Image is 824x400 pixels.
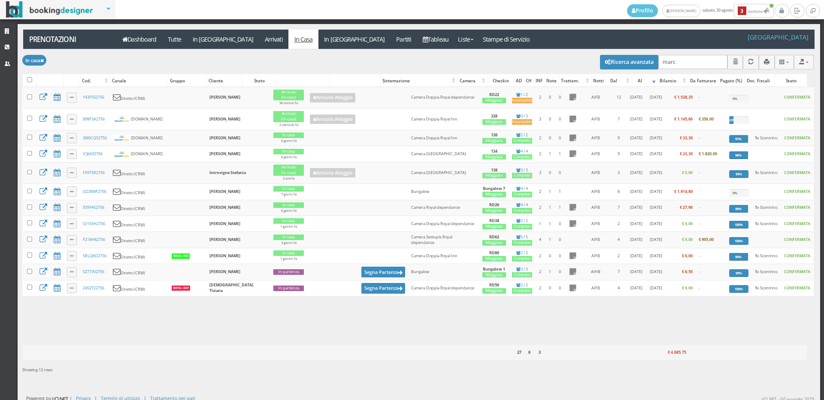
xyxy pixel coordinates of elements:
[6,1,93,18] img: BookingDesigner.com
[535,216,545,232] td: 1
[554,184,565,200] td: 1
[580,108,612,130] td: AIFB
[696,248,726,264] td: -
[110,87,168,108] td: Diretto (CRM)
[512,250,532,262] a: 2 / 2Completo
[580,184,612,200] td: AIFB
[580,232,612,248] td: AIFB
[524,75,533,87] div: CH
[580,162,612,183] td: AIFB
[612,264,626,280] td: 7
[273,186,304,192] div: In casa
[545,232,554,248] td: 1
[110,216,168,232] td: Diretto (CRM)
[110,75,168,87] div: Canale
[273,149,304,154] div: In casa
[489,202,499,208] b: RD26
[612,216,626,232] td: 2
[658,55,727,69] input: Cerca
[83,285,104,291] a: 245ZY22756
[408,264,479,280] td: Bungalow
[545,87,554,108] td: 0
[647,264,665,280] td: [DATE]
[273,165,304,176] div: Arrivato (In casa)
[554,146,565,162] td: 1
[23,30,112,49] a: Prenotazioni
[512,240,532,246] div: Completo
[209,94,240,100] b: [PERSON_NAME]
[535,264,545,280] td: 2
[647,108,665,130] td: [DATE]
[647,184,665,200] td: [DATE]
[535,200,545,216] td: 2
[696,130,726,146] td: -
[535,87,545,108] td: 2
[113,135,131,141] img: bianchihotels.svg
[408,162,479,183] td: Camera [GEOGRAPHIC_DATA]
[408,232,479,248] td: Camera Sestupla Royal dependance
[83,205,104,210] a: 939Y452756
[512,266,532,278] a: 3 / 3Completo
[417,30,454,49] a: Tableau
[674,189,693,194] b: € 1.914,80
[281,138,297,143] small: 6 giorni fa
[545,200,554,216] td: 1
[626,162,647,183] td: [DATE]
[187,30,259,49] a: In [GEOGRAPHIC_DATA]
[751,200,781,216] td: x Scontrino.
[283,176,294,180] small: 2 ore fa
[83,221,105,226] a: GI155H2756
[775,75,807,87] div: Stato
[784,189,810,194] b: CONFERMATA
[626,108,647,130] td: [DATE]
[535,146,545,162] td: 2
[612,248,626,264] td: 2
[273,111,304,122] div: Arrivato (In casa)
[718,75,744,87] div: Pagato (%)
[612,232,626,248] td: 4
[117,30,162,49] a: Dashboard
[658,75,688,87] div: Bilancio
[554,264,565,280] td: 0
[171,285,191,290] a: Royal Dep
[512,113,532,125] a: 0 / 3Incompleto
[512,192,532,197] div: Completo
[491,132,497,138] b: 126
[554,130,565,146] td: 0
[751,248,781,264] td: x Scontrino.
[647,146,665,162] td: [DATE]
[483,186,505,191] b: Bungalow 7
[729,205,748,213] div: 98%
[482,224,506,229] div: Alloggiata
[626,216,647,232] td: [DATE]
[512,288,532,294] div: Completo
[491,113,497,119] b: 328
[545,108,554,130] td: 0
[554,200,565,216] td: 1
[168,75,206,87] div: Gruppo
[626,130,647,146] td: [DATE]
[173,254,188,258] b: royal inn
[545,130,554,146] td: 0
[729,237,749,245] div: 100%
[688,75,718,87] div: Da Fatturare
[580,146,612,162] td: AIFB
[110,146,168,162] td: [DOMAIN_NAME]
[647,248,665,264] td: [DATE]
[751,264,781,280] td: x Scontrino.
[580,130,612,146] td: AIFB
[674,94,693,100] b: € 1.528,35
[696,87,726,108] td: -
[554,248,565,264] td: 0
[209,221,240,226] b: [PERSON_NAME]
[483,266,505,272] b: Bungalow 1
[489,218,499,223] b: RD38
[408,108,479,130] td: Camera Doppia Royal Inn
[83,151,103,156] a: ICJ6692756
[83,269,104,274] a: SZ773V2756
[381,75,457,87] div: Sistemazione
[83,253,106,259] a: 5RLQ8O2756
[110,162,168,183] td: Diretto (CRM)
[729,95,741,102] div: 0%
[512,148,532,160] a: 4 / 4Completo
